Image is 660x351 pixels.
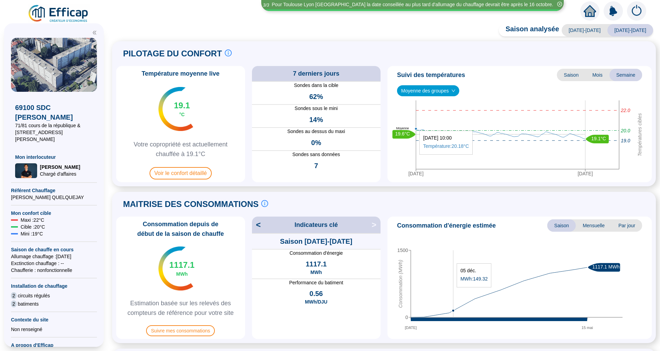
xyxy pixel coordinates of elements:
[158,87,193,131] img: indicateur températures
[309,92,323,101] span: 62%
[314,161,318,171] span: 7
[179,111,185,118] span: °C
[123,199,258,210] span: MAITRISE DES CONSOMMATIONS
[27,4,90,23] img: efficap energie logo
[11,326,97,333] div: Non renseigné
[150,167,212,179] span: Voir le confort détaillé
[306,259,327,269] span: 1117.1
[621,138,630,143] tspan: 19.0
[395,131,410,137] text: 19.6°C
[11,267,97,274] span: Chaufferie : non fonctionnelle
[499,24,559,36] span: Saison analysée
[562,24,607,36] span: [DATE]-[DATE]
[158,246,193,290] img: indicateur températures
[15,154,93,161] span: Mon interlocuteur
[372,219,381,230] span: >
[577,171,593,176] tspan: [DATE]
[252,82,381,89] span: Sondes dans la cible
[405,326,417,330] tspan: [DATE]
[261,200,268,207] span: info-circle
[119,219,242,239] span: Consommation depuis de début de la saison de chauffe
[604,1,623,21] img: alerts
[123,48,222,59] span: PILOTAGE DU CONFORT
[11,342,97,349] span: A propos d'Efficap
[11,292,16,299] span: 2
[397,70,465,80] span: Suivi des températures
[11,194,97,201] span: [PERSON_NAME] QUELQUEJAY
[169,260,195,271] span: 1117.1
[557,2,562,7] span: close-circle
[398,260,403,308] tspan: Consommation (MWh)
[11,210,97,217] span: Mon confort cible
[295,220,338,230] span: Indicateurs clé
[401,86,455,96] span: Moyenne des groupes
[11,246,97,253] span: Saison de chauffe en cours
[396,127,409,130] text: Moyenne
[11,316,97,323] span: Contexte du site
[305,298,327,305] span: MWh/DJU
[280,237,352,246] span: Saison [DATE]-[DATE]
[627,1,646,21] img: alerts
[612,219,642,232] span: Par jour
[11,187,97,194] span: Référent Chauffage
[15,122,93,143] span: 71/81 cours de la république & [STREET_ADDRESS][PERSON_NAME]
[592,264,619,270] text: 1117.1 MWh
[11,300,16,307] span: 2
[15,103,93,122] span: 69100 SDC [PERSON_NAME]
[293,69,339,78] span: 7 derniers jours
[146,325,215,336] span: Suivre mes consommations
[607,24,653,36] span: [DATE]-[DATE]
[576,219,612,232] span: Mensuelle
[451,89,455,93] span: down
[11,253,97,260] span: Allumage chauffage : [DATE]
[585,69,609,81] span: Mois
[252,250,381,256] span: Consommation d'énergie
[11,283,97,289] span: Installation de chauffage
[582,326,593,330] tspan: 15 mai
[21,223,45,230] span: Cible : 20 °C
[309,289,323,298] span: 0.56
[272,1,553,8] div: Pour Toulouse Lyon [GEOGRAPHIC_DATA] la date conseillée au plus tard d'allumage du chauffage devr...
[40,171,80,177] span: Chargé d'affaires
[18,292,50,299] span: circuits régulés
[252,279,381,286] span: Performance du batiment
[40,164,80,171] span: [PERSON_NAME]
[609,69,642,81] span: Semaine
[174,100,190,111] span: 19.1
[21,217,44,223] span: Maxi : 22 °C
[547,219,576,232] span: Saison
[591,136,606,141] text: 19.1°C
[11,260,97,267] span: Exctinction chauffage : --
[309,115,323,124] span: 14%
[397,221,496,230] span: Consommation d'énergie estimée
[408,171,423,176] tspan: [DATE]
[311,138,321,147] span: 0%
[397,248,408,253] tspan: 1500
[584,5,596,17] span: home
[310,269,322,276] span: MWh
[252,105,381,112] span: Sondes sous le mini
[15,163,37,178] img: Chargé d'affaires
[92,30,97,35] span: double-left
[21,230,43,237] span: Mini : 19 °C
[225,50,232,56] span: info-circle
[637,113,642,157] tspan: Températures cibles
[176,271,188,277] span: MWh
[557,69,585,81] span: Saison
[119,298,242,318] span: Estimation basée sur les relevés des compteurs de référence pour votre site
[252,151,381,158] span: Sondes sans données
[252,219,261,230] span: <
[252,128,381,135] span: Sondes au dessus du maxi
[137,69,224,78] span: Température moyenne live
[18,300,39,307] span: batiments
[263,2,269,8] i: 3 / 3
[620,108,630,113] tspan: 22.0
[119,140,242,159] span: Votre copropriété est actuellement chauffée à 19.1°C
[620,128,630,133] tspan: 20.0
[405,315,408,320] tspan: 0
